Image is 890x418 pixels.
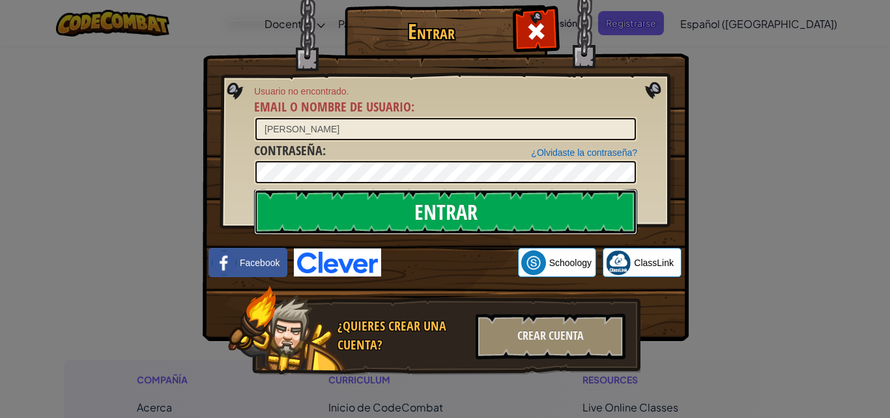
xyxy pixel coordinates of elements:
img: schoology.png [521,250,546,275]
img: clever-logo-blue.png [294,248,381,276]
iframe: Botón de Acceder con Google [381,248,518,277]
img: facebook_small.png [212,250,237,275]
span: Facebook [240,256,280,269]
span: Usuario no encontrado. [254,85,637,98]
img: classlink-logo-small.png [606,250,631,275]
a: ¿Olvidaste la contraseña? [531,147,637,158]
span: ClassLink [634,256,674,269]
span: Schoology [549,256,592,269]
div: Crear Cuenta [476,314,625,359]
h1: Entrar [348,20,514,43]
label: : [254,142,326,160]
input: Entrar [254,189,637,235]
label: : [254,98,414,117]
div: ¿Quieres crear una cuenta? [337,317,468,354]
span: Contraseña [254,142,323,159]
span: Email o Nombre de usuario [254,98,411,115]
